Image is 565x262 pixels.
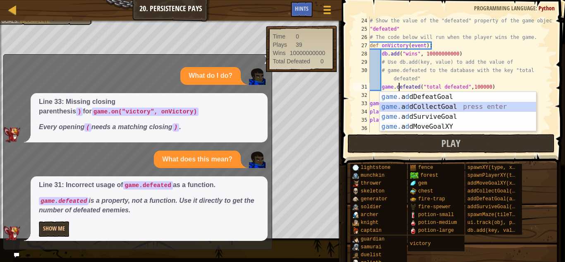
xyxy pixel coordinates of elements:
img: portrait.png [352,236,359,243]
span: archer [361,212,378,218]
div: Total Defeated [273,57,310,65]
code: ) [172,123,180,132]
div: Time [273,32,285,41]
code: ) [76,108,83,116]
img: portrait.png [410,188,417,195]
img: portrait.png [352,212,359,218]
span: Python [539,4,555,12]
span: potion-small [418,212,454,218]
span: lightstone [361,165,390,171]
div: 25 [353,25,370,33]
img: portrait.png [410,180,417,187]
img: AI [4,127,20,142]
span: thrower [361,180,381,186]
span: fire-trap [418,196,445,202]
button: Show Me [39,221,69,237]
div: x [264,55,272,63]
span: db.add(key, value) [467,228,521,233]
img: Player [249,68,266,85]
span: spawnXY(type, x, y) [467,165,524,171]
div: 29 [353,58,370,66]
button: Play [347,134,555,153]
img: portrait.png [352,188,359,195]
span: potion-medium [418,220,457,226]
img: portrait.png [410,219,417,226]
span: gem [418,180,427,186]
span: addCollectGoal(amount) [467,188,533,194]
span: fence [418,165,433,171]
code: game.on("victory", onVictory) [92,108,199,116]
img: trees_1.png [410,172,419,179]
code: game.defeated [123,181,173,190]
div: 0 [296,32,299,41]
p: What do I do? [189,71,232,81]
img: portrait.png [352,196,359,202]
img: portrait.png [352,180,359,187]
span: captain [361,228,381,233]
button: Show game menu [317,2,338,21]
code: game.defeated [39,197,89,205]
img: portrait.png [352,172,359,179]
p: Line 33: Missing closing parenthesis for [39,97,259,116]
img: portrait.png [410,227,417,234]
span: ui.track(obj, prop) [467,220,524,226]
em: is a property, not a function. Use it directly to get the number of defeated enemies. [39,197,254,214]
img: portrait.png [352,219,359,226]
span: chest [418,188,433,194]
span: samurai [361,244,381,250]
span: munchkin [361,173,385,178]
img: AI [4,226,20,241]
img: portrait.png [352,244,359,250]
img: portrait.png [410,164,417,171]
span: : [536,4,539,12]
span: guardian [361,236,385,242]
div: 26 [353,33,370,41]
img: portrait.png [352,227,359,234]
div: 35 [353,116,370,124]
span: spawnMaze(tileType, seed) [467,212,542,218]
img: portrait.png [410,212,417,218]
span: forest [420,173,438,178]
div: Plays [273,41,287,49]
div: 30 [353,66,370,83]
div: 0 [321,57,324,65]
div: 34 [353,108,370,116]
div: 24 [353,17,370,25]
p: What does this mean? [162,155,232,164]
span: skeleton [361,188,385,194]
span: addSurviveGoal(seconds) [467,204,536,210]
div: 36 [353,124,370,132]
span: addMoveGoalXY(x, y) [467,180,524,186]
span: duelist [361,252,381,258]
code: ( [84,123,91,132]
div: 28 [353,50,370,58]
div: Wins [273,49,285,57]
img: portrait.png [352,164,359,171]
div: 10000000000 [290,49,326,57]
img: portrait.png [352,252,359,258]
span: spawnPlayerXY(type, x, y) [467,173,542,178]
div: 32 [353,91,370,99]
img: portrait.png [410,204,417,210]
span: potion-large [418,228,454,233]
span: generator [361,196,388,202]
span: Programming language [474,4,536,12]
img: portrait.png [352,204,359,210]
span: fire-spewer [418,204,451,210]
span: soldier [361,204,381,210]
div: 33 [353,99,370,108]
em: Every opening needs a matching closing . [39,123,181,130]
span: Play [441,137,460,150]
img: Player [249,151,266,168]
span: Hints [295,5,309,12]
p: Line 31: Incorrect usage of as a function. [39,180,259,190]
span: addDefeatGoal(amount) [467,196,530,202]
img: portrait.png [410,196,417,202]
span: victory [410,241,431,247]
div: 27 [353,41,370,50]
div: 31 [353,83,370,91]
span: knight [361,220,378,226]
div: 39 [296,41,302,49]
